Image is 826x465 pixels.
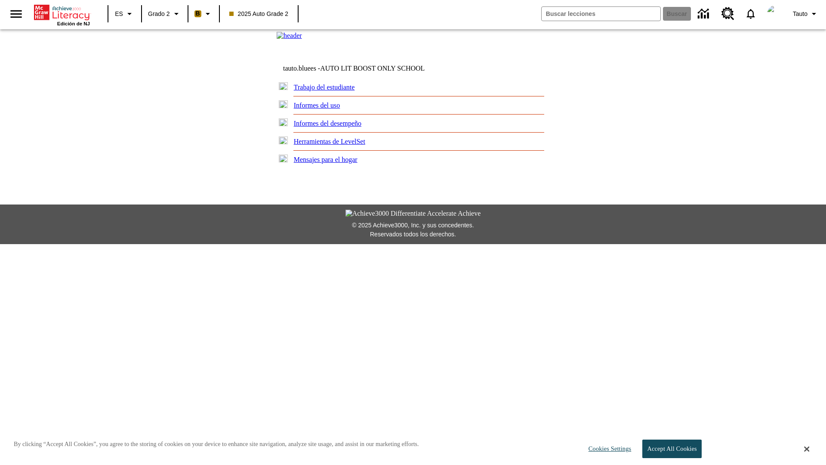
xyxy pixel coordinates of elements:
p: By clicking “Accept All Cookies”, you agree to the storing of cookies on your device to enhance s... [14,440,419,449]
button: Escoja un nuevo avatar [762,3,789,25]
span: Tauto [793,9,808,19]
input: Buscar campo [542,7,660,21]
img: plus.gif [279,155,288,162]
img: header [277,32,302,40]
span: ES [115,9,123,19]
a: Centro de información [693,2,716,26]
button: Accept All Cookies [642,440,701,458]
img: avatar image [767,5,784,22]
nobr: AUTO LIT BOOST ONLY SCHOOL [320,65,425,72]
img: plus.gif [279,82,288,90]
img: plus.gif [279,100,288,108]
div: Portada [34,3,90,26]
a: Notificaciones [740,3,762,25]
span: Grado 2 [148,9,170,19]
a: Informes del desempeño [294,120,361,127]
a: Informes del uso [294,102,340,109]
span: Edición de NJ [57,21,90,26]
span: 2025 Auto Grade 2 [229,9,289,19]
img: plus.gif [279,118,288,126]
button: Grado: Grado 2, Elige un grado [145,6,185,22]
button: Cookies Settings [581,440,635,458]
button: Perfil/Configuración [789,6,823,22]
button: Lenguaje: ES, Selecciona un idioma [111,6,139,22]
button: Abrir el menú lateral [3,1,29,27]
a: Herramientas de LevelSet [294,138,365,145]
button: Boost El color de la clase es anaranjado claro. Cambiar el color de la clase. [191,6,216,22]
a: Trabajo del estudiante [294,84,355,91]
button: Close [804,445,809,453]
a: Mensajes para el hogar [294,156,358,163]
a: Centro de recursos, Se abrirá en una pestaña nueva. [716,2,740,25]
span: B [196,8,200,19]
td: tauto.bluees - [283,65,441,72]
img: Achieve3000 Differentiate Accelerate Achieve [345,210,481,217]
img: plus.gif [279,136,288,144]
